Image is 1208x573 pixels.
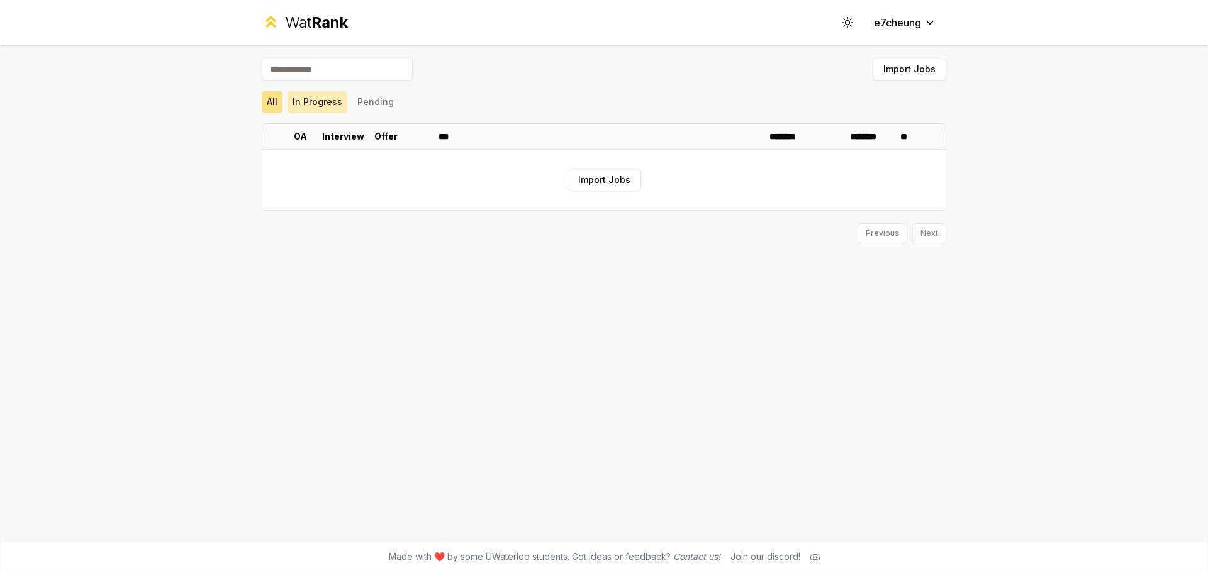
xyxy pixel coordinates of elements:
div: Wat [285,13,348,33]
p: OA [294,130,307,143]
button: Pending [352,91,399,113]
button: Import Jobs [568,169,641,191]
button: Import Jobs [873,58,946,81]
div: Join our discord! [730,550,800,563]
p: Interview [322,130,364,143]
button: e7cheung [864,11,946,34]
span: e7cheung [874,15,921,30]
span: Rank [311,13,348,31]
a: WatRank [262,13,348,33]
button: In Progress [288,91,347,113]
button: All [262,91,282,113]
a: Contact us! [673,551,720,562]
span: Made with ❤️ by some UWaterloo students. Got ideas or feedback? [389,550,720,563]
p: Offer [374,130,398,143]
